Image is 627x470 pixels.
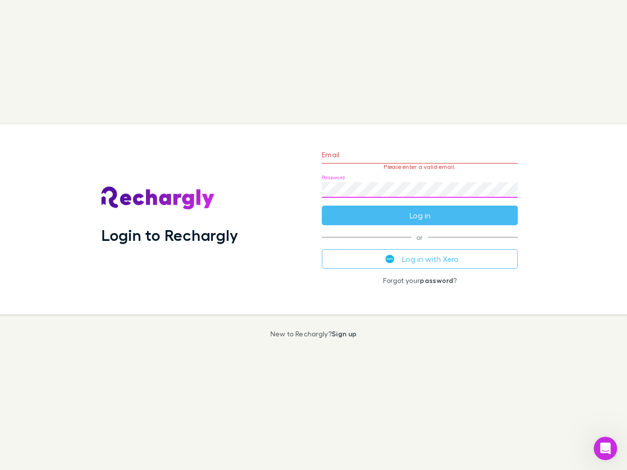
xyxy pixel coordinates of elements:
[420,276,453,284] a: password
[332,329,357,338] a: Sign up
[386,255,394,263] img: Xero's logo
[322,277,518,284] p: Forgot your ?
[101,226,238,244] h1: Login to Rechargly
[101,187,215,210] img: Rechargly's Logo
[322,164,518,170] p: Please enter a valid email.
[594,437,617,460] iframe: Intercom live chat
[270,330,357,338] p: New to Rechargly?
[322,249,518,269] button: Log in with Xero
[322,174,345,181] label: Password
[322,206,518,225] button: Log in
